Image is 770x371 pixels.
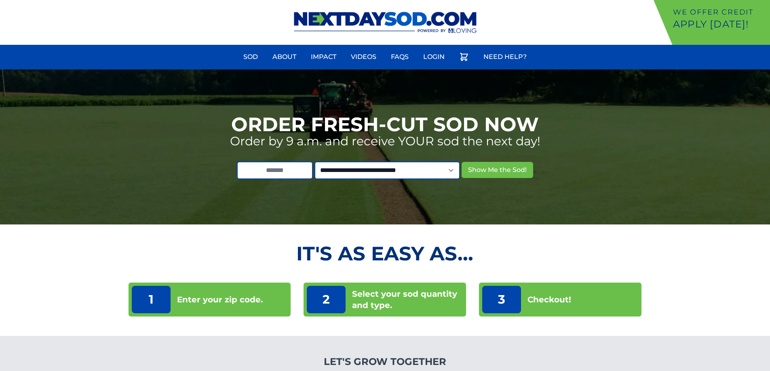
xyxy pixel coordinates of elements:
[462,162,533,178] button: Show Me the Sod!
[306,47,341,67] a: Impact
[281,355,489,368] h4: Let's Grow Together
[132,286,171,313] p: 1
[673,18,767,31] p: Apply [DATE]!
[527,294,571,305] p: Checkout!
[346,47,381,67] a: Videos
[238,47,263,67] a: Sod
[482,286,521,313] p: 3
[307,286,346,313] p: 2
[479,47,532,67] a: Need Help?
[268,47,301,67] a: About
[230,134,540,149] p: Order by 9 a.m. and receive YOUR sod the next day!
[177,294,263,305] p: Enter your zip code.
[673,6,767,18] p: We offer Credit
[231,115,539,134] h1: Order Fresh-Cut Sod Now
[386,47,413,67] a: FAQs
[352,288,463,311] p: Select your sod quantity and type.
[418,47,449,67] a: Login
[129,244,642,263] h2: It's as Easy As...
